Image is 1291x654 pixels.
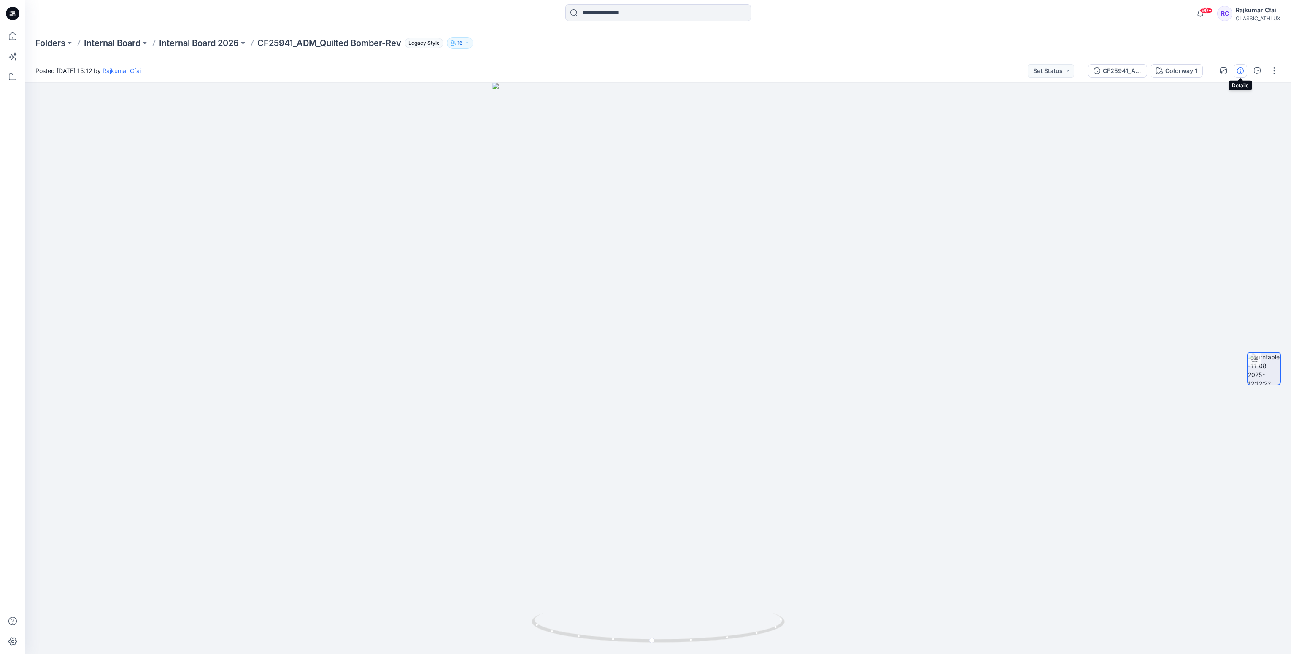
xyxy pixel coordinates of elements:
div: CLASSIC_ATHLUX [1236,15,1280,22]
a: Internal Board [84,37,140,49]
a: Internal Board 2026 [159,37,239,49]
div: Rajkumar Cfai [1236,5,1280,15]
button: Details [1234,64,1247,78]
a: Rajkumar Cfai [103,67,141,74]
button: CF25941_ADM_Quilted Bomber-Rev [1088,64,1147,78]
button: 16 [447,37,473,49]
button: Colorway 1 [1151,64,1203,78]
div: Colorway 1 [1165,66,1197,75]
div: RC [1217,6,1232,21]
span: Posted [DATE] 15:12 by [35,66,141,75]
p: CF25941_ADM_Quilted Bomber-Rev [257,37,401,49]
button: Legacy Style [401,37,443,49]
span: 99+ [1200,7,1213,14]
span: Legacy Style [405,38,443,48]
p: 16 [457,38,463,48]
a: Folders [35,37,65,49]
div: CF25941_ADM_Quilted Bomber-Rev [1103,66,1142,75]
img: turntable-11-08-2025-12:12:22 [1248,353,1280,385]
